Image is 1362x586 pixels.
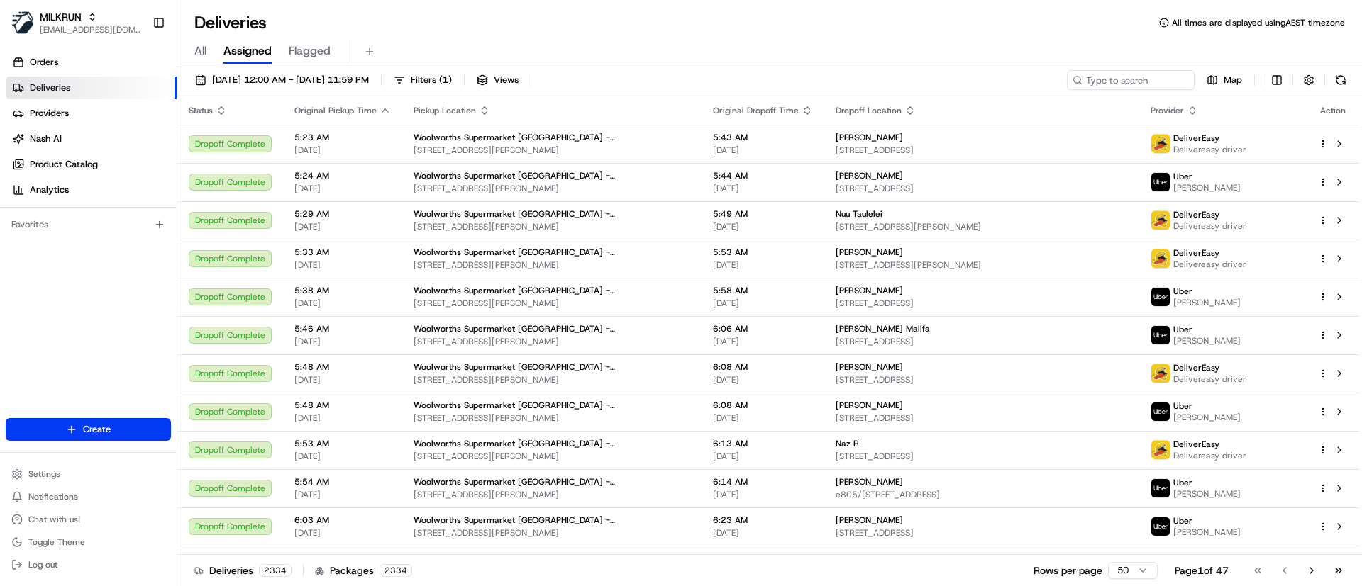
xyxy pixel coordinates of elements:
[1173,450,1246,461] span: Delivereasy driver
[6,487,171,507] button: Notifications
[1151,402,1170,421] img: uber-new-logo.jpeg
[1151,517,1170,536] img: uber-new-logo.jpeg
[1318,105,1348,116] div: Action
[836,183,1128,194] span: [STREET_ADDRESS]
[1151,135,1170,153] img: delivereasy_logo.png
[713,451,813,462] span: [DATE]
[28,559,57,570] span: Log out
[294,400,391,411] span: 5:48 AM
[414,145,690,156] span: [STREET_ADDRESS][PERSON_NAME]
[713,259,813,271] span: [DATE]
[713,400,813,411] span: 6:08 AM
[289,43,331,60] span: Flagged
[836,553,903,564] span: [PERSON_NAME]
[6,555,171,575] button: Log out
[28,536,85,548] span: Toggle Theme
[83,423,111,436] span: Create
[836,489,1128,500] span: e805/[STREET_ADDRESS]
[1173,515,1192,526] span: Uber
[6,102,177,125] a: Providers
[713,336,813,347] span: [DATE]
[294,132,391,143] span: 5:23 AM
[1173,182,1241,193] span: [PERSON_NAME]
[28,468,60,480] span: Settings
[414,323,690,334] span: Woolworths Supermarket [GEOGRAPHIC_DATA] - [GEOGRAPHIC_DATA]
[30,107,69,120] span: Providers
[1151,249,1170,268] img: delivereasy_logo.png
[189,70,375,90] button: [DATE] 12:00 AM - [DATE] 11:59 PM
[294,208,391,220] span: 5:29 AM
[194,11,267,34] h1: Deliveries
[6,509,171,529] button: Chat with us!
[414,476,690,488] span: Woolworths Supermarket [GEOGRAPHIC_DATA] - [GEOGRAPHIC_DATA]
[411,74,452,86] span: Filters
[836,361,903,373] span: [PERSON_NAME]
[294,336,391,347] span: [DATE]
[6,418,171,441] button: Create
[28,514,80,525] span: Chat with us!
[6,128,177,150] a: Nash AI
[28,491,78,502] span: Notifications
[212,74,369,86] span: [DATE] 12:00 AM - [DATE] 11:59 PM
[1173,439,1219,450] span: DeliverEasy
[713,221,813,232] span: [DATE]
[414,259,690,271] span: [STREET_ADDRESS][PERSON_NAME]
[414,451,690,462] span: [STREET_ADDRESS][PERSON_NAME]
[1151,326,1170,344] img: uber-new-logo.jpeg
[713,285,813,296] span: 5:58 AM
[414,208,690,220] span: Woolworths Supermarket [GEOGRAPHIC_DATA] - [GEOGRAPHIC_DATA]
[713,476,813,488] span: 6:14 AM
[414,170,690,181] span: Woolworths Supermarket [GEOGRAPHIC_DATA] - [GEOGRAPHIC_DATA]
[836,298,1128,309] span: [STREET_ADDRESS]
[713,527,813,539] span: [DATE]
[836,247,903,258] span: [PERSON_NAME]
[6,179,177,201] a: Analytics
[414,438,690,449] span: Woolworths Supermarket [GEOGRAPHIC_DATA] - [GEOGRAPHIC_DATA]
[713,412,813,424] span: [DATE]
[1173,259,1246,270] span: Delivereasy driver
[30,133,62,145] span: Nash AI
[713,298,813,309] span: [DATE]
[836,323,930,334] span: [PERSON_NAME] Malifa
[713,361,813,373] span: 6:08 AM
[713,247,813,258] span: 5:53 AM
[1173,220,1246,232] span: Delivereasy driver
[1034,563,1102,577] p: Rows per page
[294,105,377,116] span: Original Pickup Time
[294,285,391,296] span: 5:38 AM
[294,527,391,539] span: [DATE]
[439,74,452,86] span: ( 1 )
[836,208,882,220] span: Nuu Taulelei
[194,563,292,577] div: Deliveries
[1224,74,1242,86] span: Map
[40,24,141,35] span: [EMAIL_ADDRESS][DOMAIN_NAME]
[30,158,98,171] span: Product Catalog
[836,145,1128,156] span: [STREET_ADDRESS]
[1173,373,1246,385] span: Delivereasy driver
[294,476,391,488] span: 5:54 AM
[40,10,82,24] span: MILKRUN
[836,132,903,143] span: [PERSON_NAME]
[414,553,690,564] span: Woolworths Supermarket [GEOGRAPHIC_DATA] - [GEOGRAPHIC_DATA]
[6,532,171,552] button: Toggle Theme
[30,81,70,94] span: Deliveries
[1173,488,1241,500] span: [PERSON_NAME]
[294,553,391,564] span: 6:05 AM
[11,11,34,34] img: MILKRUN
[836,105,902,116] span: Dropoff Location
[1151,364,1170,383] img: delivereasy_logo.png
[294,489,391,500] span: [DATE]
[836,438,859,449] span: Naz R
[189,105,213,116] span: Status
[836,221,1128,232] span: [STREET_ADDRESS][PERSON_NAME]
[713,183,813,194] span: [DATE]
[315,563,412,577] div: Packages
[713,105,799,116] span: Original Dropoff Time
[836,476,903,488] span: [PERSON_NAME]
[414,514,690,526] span: Woolworths Supermarket [GEOGRAPHIC_DATA] - [GEOGRAPHIC_DATA]
[6,77,177,99] a: Deliveries
[1151,105,1184,116] span: Provider
[294,323,391,334] span: 5:46 AM
[1151,173,1170,191] img: uber-new-logo.jpeg
[1173,412,1241,423] span: [PERSON_NAME]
